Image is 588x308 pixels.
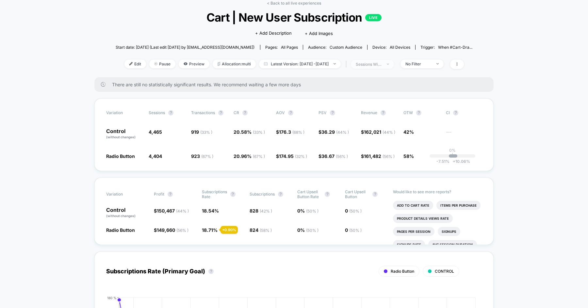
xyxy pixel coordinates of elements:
[453,159,455,164] span: +
[452,153,453,158] p: |
[200,130,212,135] span: ( 33 % )
[157,227,188,233] span: 149,660
[361,129,395,135] span: $
[154,62,157,65] img: end
[297,208,318,214] span: 0 %
[330,110,335,115] button: ?
[106,227,135,233] span: Radio Button
[318,129,349,135] span: $
[336,154,348,159] span: ( 56 % )
[321,129,349,135] span: 36.29
[297,227,318,233] span: 0 %
[129,62,133,65] img: edit
[168,192,173,197] button: ?
[201,154,213,159] span: ( 67 % )
[446,130,482,140] span: ---
[393,214,453,223] li: Product Details Views Rate
[403,129,414,135] span: 42%
[344,60,351,69] span: |
[230,192,236,197] button: ?
[356,62,382,67] div: sessions with impression
[364,153,395,159] span: 161,482
[334,63,336,64] img: end
[157,208,189,214] span: 150,467
[308,45,362,50] div: Audience:
[202,208,219,214] span: 18.54 %
[428,240,477,249] li: Avg Session Duration
[106,214,136,218] span: (without changes)
[202,189,227,199] span: Subscriptions Rate
[260,228,272,233] span: ( 58 % )
[383,130,395,135] span: ( 44 % )
[305,31,333,36] span: + Add Images
[278,192,283,197] button: ?
[436,159,449,164] span: -7.51 %
[112,82,481,87] span: There are still no statistically significant results. We recommend waiting a few more days
[438,45,472,50] span: When #cart-dra...
[191,129,212,135] span: 919
[393,189,482,194] p: Would like to see more reports?
[446,110,482,115] span: CI
[391,269,414,274] span: Radio Button
[449,159,470,164] span: 10.06 %
[438,227,460,236] li: Signups
[297,189,321,199] span: Cart Upsell Button Rate
[306,228,318,233] span: ( 50 % )
[176,209,189,214] span: ( 44 % )
[381,110,386,115] button: ?
[281,45,298,50] span: all pages
[436,63,439,64] img: end
[416,110,421,115] button: ?
[361,153,395,159] span: $
[253,130,265,135] span: ( 33 % )
[265,45,298,50] div: Pages:
[106,128,142,140] p: Control
[279,153,307,159] span: 174.95
[149,129,162,135] span: 4,465
[234,110,239,115] span: CR
[168,110,173,115] button: ?
[306,209,318,214] span: ( 50 % )
[367,45,415,50] span: Device:
[234,153,265,159] span: 20.96 %
[325,192,330,197] button: ?
[250,227,272,233] span: 824
[318,153,348,159] span: $
[133,10,454,24] span: Cart | New User Subscription
[288,110,293,115] button: ?
[330,45,362,50] span: Custom Audience
[318,110,327,115] span: PSV
[349,209,362,214] span: ( 50 % )
[295,154,307,159] span: ( 32 % )
[218,62,220,66] img: rebalance
[154,192,164,197] span: Profit
[387,63,389,65] img: end
[276,153,307,159] span: $
[390,45,410,50] span: all devices
[149,60,175,68] span: Pause
[321,153,348,159] span: 36.67
[267,1,321,6] a: < Back to all live experiences
[345,208,362,214] span: 0
[336,130,349,135] span: ( 44 % )
[149,153,162,159] span: 4,404
[276,110,285,115] span: AOV
[264,62,268,65] img: calendar
[260,209,272,214] span: ( 42 % )
[234,129,265,135] span: 20.58 %
[124,60,146,68] span: Edit
[365,14,382,21] p: LIVE
[106,153,135,159] span: Radio Button
[259,60,341,68] span: Latest Version: [DATE] - [DATE]
[107,296,117,299] tspan: 180 %
[253,154,265,159] span: ( 67 % )
[149,110,165,115] span: Sessions
[449,148,456,153] p: 0%
[349,228,362,233] span: ( 50 % )
[403,153,414,159] span: 58%
[393,240,425,249] li: Signups Rate
[191,153,213,159] span: 923
[179,60,209,68] span: Preview
[154,227,188,233] span: $
[213,60,256,68] span: Allocation: multi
